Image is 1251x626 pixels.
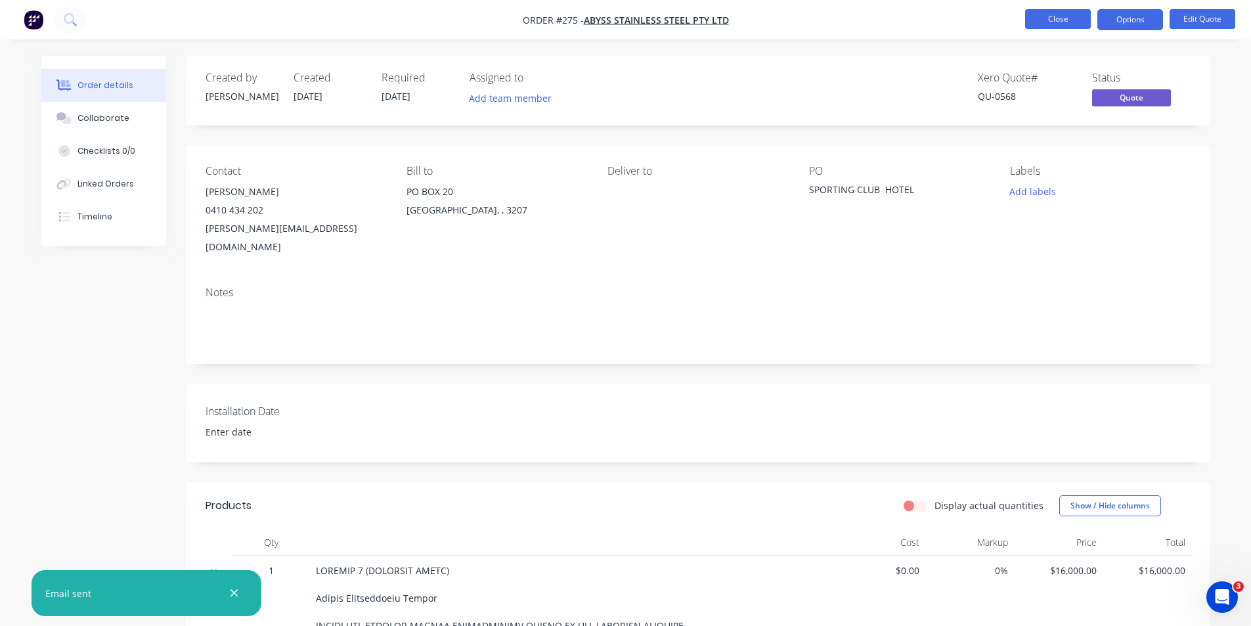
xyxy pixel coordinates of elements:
div: Checklists 0/0 [77,145,135,157]
div: Maricar says… [11,115,252,154]
div: [PERSON_NAME] [206,89,278,103]
button: Linked Orders [41,168,166,200]
div: Timeline [77,211,112,223]
label: Installation Date [206,403,370,419]
div: PO BOX 20[GEOGRAPHIC_DATA], , 3207 [406,183,586,225]
button: Checklists 0/0 [41,135,166,168]
span: $16,000.00 [1107,564,1185,577]
div: THERE IS SOMETHING WRONG WITH THE EMAIL SYSTEM HE IS NOW NOT GETTING THE VERIFICATION EMAIL [58,298,242,337]
div: Email sent [45,587,91,600]
div: Maricar says… [11,20,252,115]
div: 0410 434 202 [206,201,385,219]
div: Maricar says… [11,193,252,290]
h1: Maricar [64,7,103,16]
button: Options [1097,9,1163,30]
div: Hi [PERSON_NAME], did they use the invite link sent via email, or the one I shared here? [11,355,215,410]
label: Display actual quantities [934,499,1043,512]
input: Enter date [196,422,360,442]
div: Would that be okay? [11,115,125,144]
span: Quote [1092,89,1171,106]
div: Would that be okay? [21,123,115,136]
div: Linked Orders [77,178,134,190]
div: Deliver to [607,165,787,177]
div: Status [1092,72,1191,84]
div: yes thats fine go ahead thanks [89,154,252,183]
span: $0.00 [841,564,919,577]
iframe: Intercom live chat [1206,581,1238,613]
div: QU-0568 [978,89,1076,103]
button: Collaborate [41,102,166,135]
div: Let me go ahead and delete the previous account that was created using that email address. Just a... [11,20,215,114]
p: Active in the last 15m [64,16,158,30]
div: [GEOGRAPHIC_DATA], , 3207 [406,201,586,219]
button: Emoji picker [20,430,31,441]
span: 0% [930,564,1008,577]
div: Contact [206,165,385,177]
div: PO BOX 20 [406,183,586,201]
div: It has now been deleted, and I’ve resent the new invite to the email address. Please check your e... [11,193,215,280]
div: Eddie says… [11,154,252,193]
div: Hi [PERSON_NAME], did they use the invite link sent via email, or the one I shared here? [21,363,205,402]
div: Products [206,498,252,514]
img: Factory [24,10,43,30]
div: Created [294,72,366,84]
div: Order details [77,79,133,91]
button: Timeline [41,200,166,233]
div: Created by [206,72,278,84]
button: Upload attachment [62,430,73,441]
button: go back [9,5,33,30]
div: [PERSON_NAME]0410 434 202[PERSON_NAME][EMAIL_ADDRESS][DOMAIN_NAME] [206,183,385,256]
a: [URL][DOMAIN_NAME] [21,259,123,270]
div: SPORTING CLUB HOTEL [809,183,973,201]
div: Price [1013,529,1102,556]
div: Close [230,5,254,29]
div: Let me go ahead and delete the previous account that was created using that email address. Just a... [21,28,205,106]
div: PO [809,165,989,177]
button: Send a message… [225,425,246,446]
img: Profile image for Maricar [37,7,58,28]
a: ABYSS Stainless Steel Pty Ltd [584,14,729,26]
div: Collaborate [77,112,129,124]
button: Add team member [470,89,559,107]
button: Add labels [1003,183,1063,200]
div: Total [1102,529,1191,556]
button: Start recording [83,430,94,441]
span: [DATE] [294,90,322,102]
div: Xero Quote # [978,72,1076,84]
span: $16,000.00 [1019,564,1097,577]
div: Bill to [406,165,586,177]
div: Eddie says… [11,290,252,355]
div: Required [382,72,454,84]
div: Markup [925,529,1013,556]
button: Add team member [462,89,558,107]
button: Order details [41,69,166,102]
span: 3 [1233,581,1244,592]
button: Gif picker [41,430,52,441]
div: It has now been deleted, and I’ve resent the new invite to the email address. Please check your e... [21,201,205,252]
span: [DATE] [382,90,410,102]
div: Labels [1010,165,1190,177]
span: 1 [269,564,274,577]
div: [PERSON_NAME][EMAIL_ADDRESS][DOMAIN_NAME] [206,219,385,256]
div: [PERSON_NAME] [206,183,385,201]
div: Notes [206,286,1191,299]
div: Assigned to [470,72,601,84]
div: THERE IS SOMETHING WRONG WITH THE EMAIL SYSTEM HE IS NOW NOT GETTING THE VERIFICATION EMAIL [47,290,252,345]
div: yes thats fine go ahead thanks [99,162,242,175]
button: Home [206,5,230,30]
button: Close [1025,9,1091,29]
span: Order #275 - [523,14,584,26]
button: Show / Hide columns [1059,495,1161,516]
button: Edit Quote [1170,9,1235,29]
textarea: Message… [11,403,252,425]
div: Maricar says… [11,355,252,411]
div: Qty [232,529,311,556]
div: Cost [836,529,925,556]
